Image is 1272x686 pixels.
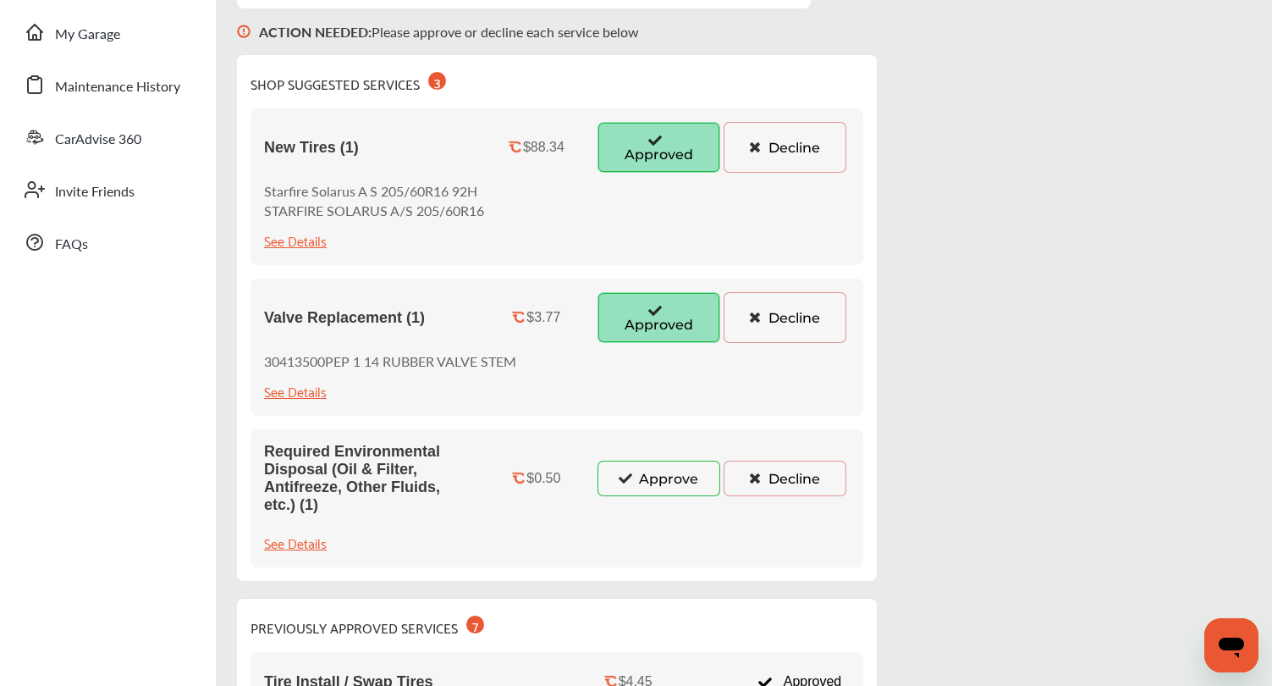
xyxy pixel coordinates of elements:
[597,292,720,343] button: Approved
[55,181,135,203] span: Invite Friends
[1204,618,1258,672] iframe: Button to launch messaging window
[523,140,564,155] div: $88.34
[264,379,327,402] div: See Details
[428,72,446,90] div: 3
[264,229,327,252] div: See Details
[55,24,120,46] span: My Garage
[237,8,251,55] img: svg+xml;base64,PHN2ZyB3aWR0aD0iMTYiIGhlaWdodD0iMTciIHZpZXdCb3g9IjAgMCAxNiAxNyIgZmlsbD0ibm9uZSIgeG...
[15,168,199,212] a: Invite Friends
[15,220,199,264] a: FAQs
[466,616,484,633] div: 7
[526,310,560,325] div: $3.77
[55,76,180,98] span: Maintenance History
[264,309,425,327] span: Valve Replacement (1)
[724,461,846,496] button: Decline
[15,10,199,54] a: My Garage
[264,351,516,371] p: 30413500PEP 1 14 RUBBER VALVE STEM
[264,181,484,201] p: Starfire Solarus A S 205/60R16 92H
[55,129,141,151] span: CarAdvise 360
[597,461,720,496] button: Approve
[251,69,446,95] div: SHOP SUGGESTED SERVICES
[264,531,327,554] div: See Details
[597,122,720,173] button: Approved
[526,471,560,486] div: $0.50
[264,443,476,514] span: Required Environmental Disposal (Oil & Filter, Antifreeze, Other Fluids, etc.) (1)
[15,63,199,107] a: Maintenance History
[264,139,359,157] span: New Tires (1)
[259,22,372,41] b: ACTION NEEDED :
[251,612,484,639] div: PREVIOUSLY APPROVED SERVICES
[55,234,88,256] span: FAQs
[264,201,484,220] p: STARFIRE SOLARUS A/S 205/60R16
[724,122,846,173] button: Decline
[15,115,199,159] a: CarAdvise 360
[724,292,846,343] button: Decline
[259,22,639,41] p: Please approve or decline each service below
